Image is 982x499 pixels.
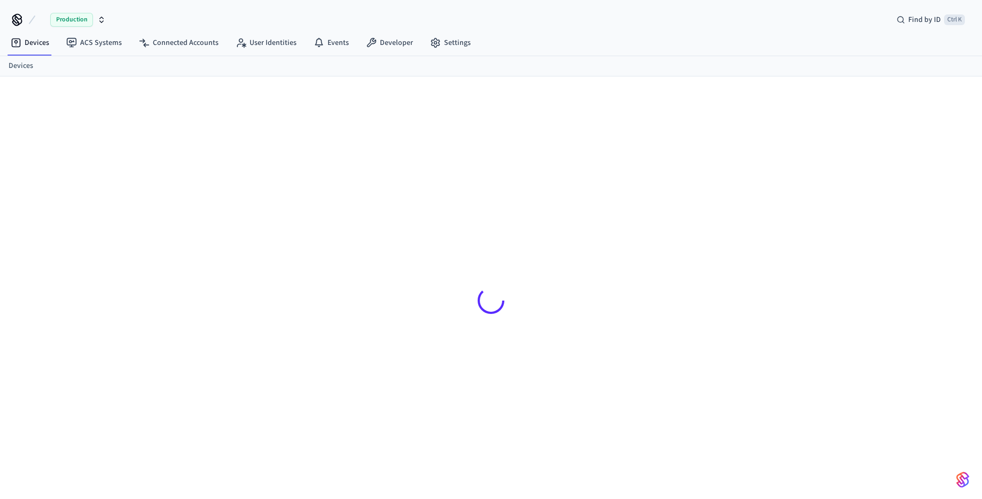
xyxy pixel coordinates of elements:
a: Developer [357,33,422,52]
a: Devices [9,60,33,72]
span: Find by ID [908,14,941,25]
span: Production [50,13,93,27]
a: Devices [2,33,58,52]
a: Settings [422,33,479,52]
span: Ctrl K [944,14,965,25]
a: Events [305,33,357,52]
a: User Identities [227,33,305,52]
div: Find by IDCtrl K [888,10,973,29]
img: SeamLogoGradient.69752ec5.svg [956,471,969,488]
a: ACS Systems [58,33,130,52]
a: Connected Accounts [130,33,227,52]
